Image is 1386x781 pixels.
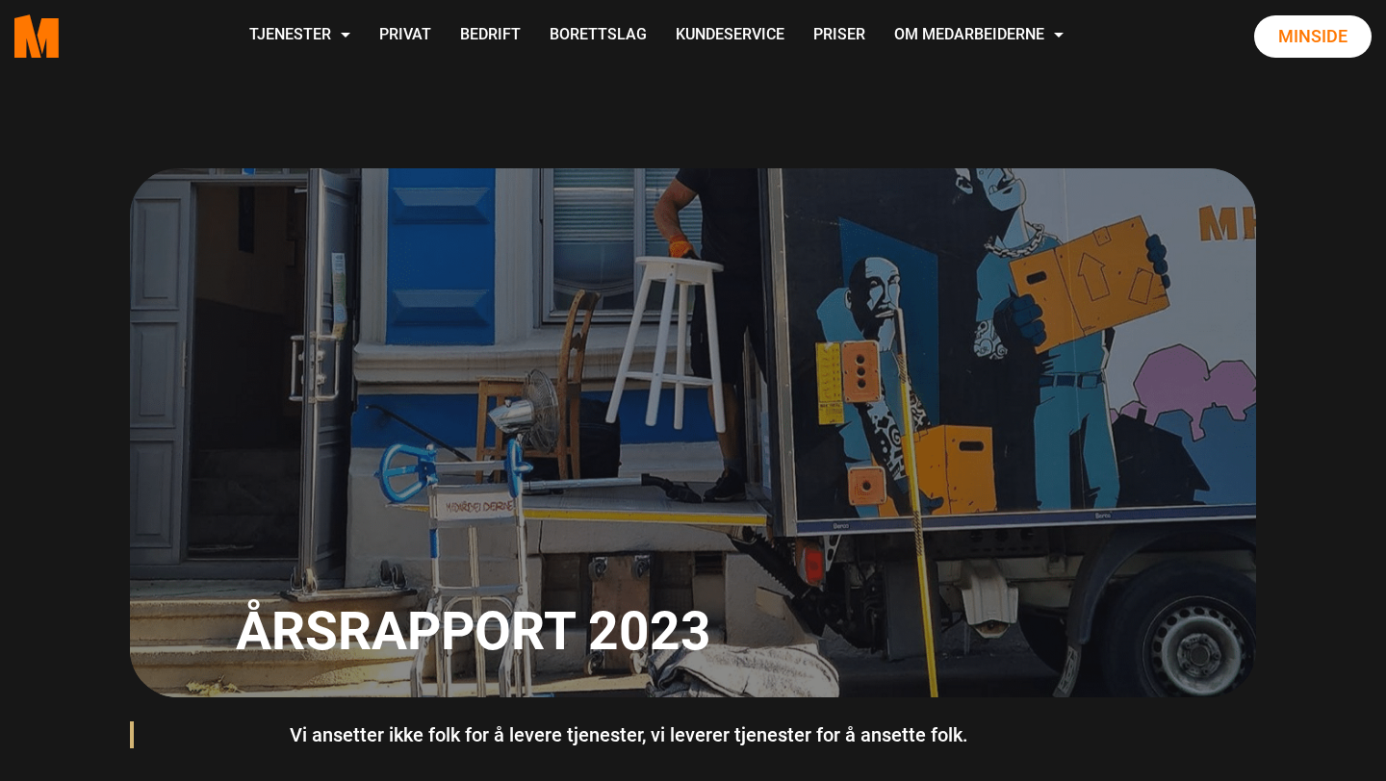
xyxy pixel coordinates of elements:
a: Privat [365,2,446,70]
a: Om Medarbeiderne [880,2,1078,70]
a: Bedrift [446,2,535,70]
blockquote: Vi ansetter ikke folk for å levere tjenester, vi leverer tjenester for å ansette folk. [270,712,1116,758]
a: Kundeservice [661,2,799,70]
a: Tjenester [235,2,365,70]
h1: Årsrapport 2023 [236,594,711,668]
a: Borettslag [535,2,661,70]
a: Priser [799,2,880,70]
a: Minside [1254,15,1372,58]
